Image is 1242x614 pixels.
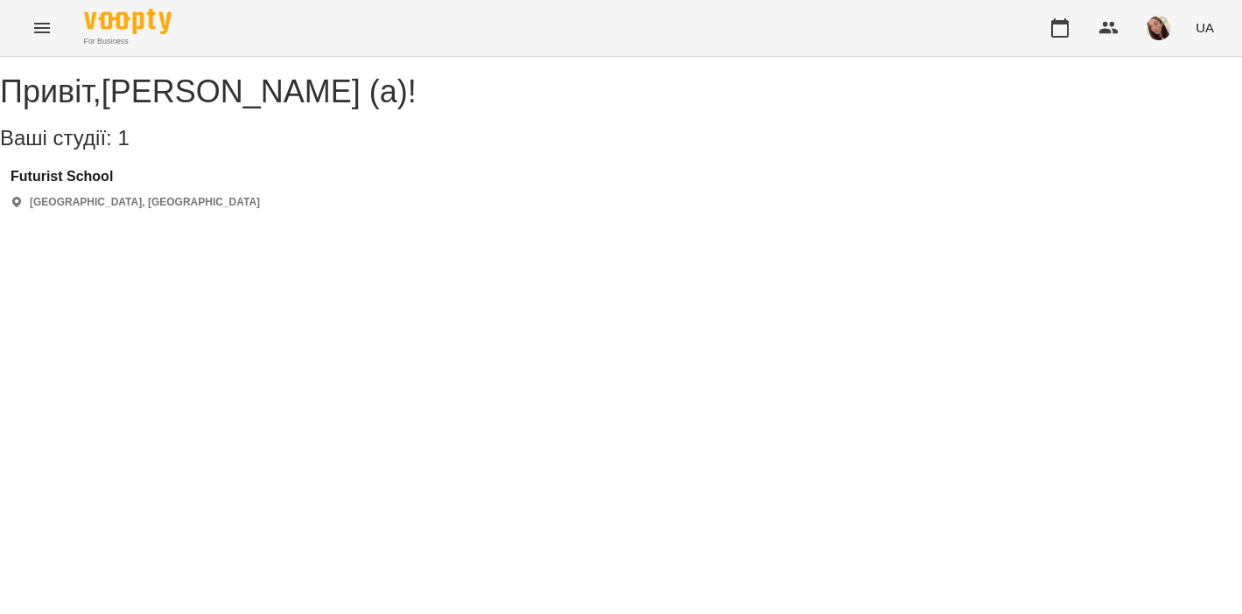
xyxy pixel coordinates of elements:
[84,9,172,34] img: Voopty Logo
[1196,18,1214,37] span: UA
[117,126,129,150] span: 1
[1189,11,1221,44] button: UA
[30,195,260,210] p: [GEOGRAPHIC_DATA], [GEOGRAPHIC_DATA]
[84,36,172,47] span: For Business
[1147,16,1171,40] img: 8e00ca0478d43912be51e9823101c125.jpg
[21,7,63,49] button: Menu
[11,169,260,185] a: Futurist School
